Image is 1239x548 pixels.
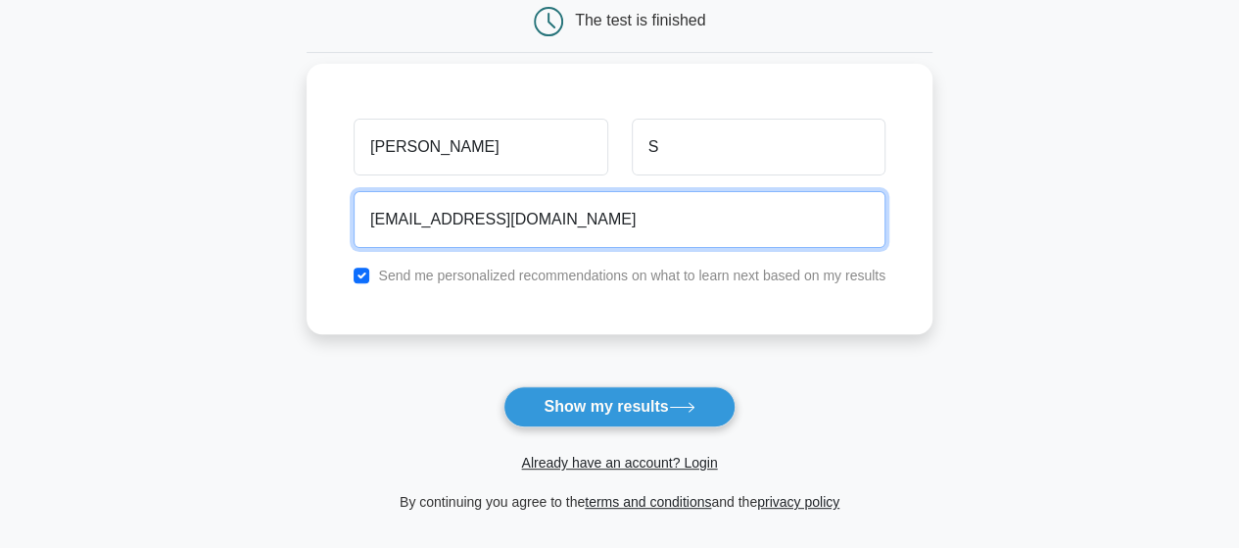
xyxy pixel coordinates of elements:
[503,386,735,427] button: Show my results
[354,119,607,175] input: First name
[632,119,885,175] input: Last name
[585,494,711,510] a: terms and conditions
[295,490,944,514] div: By continuing you agree to the and the
[757,494,839,510] a: privacy policy
[575,12,705,28] div: The test is finished
[354,191,885,248] input: Email
[521,455,717,471] a: Already have an account? Login
[378,268,885,283] label: Send me personalized recommendations on what to learn next based on my results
